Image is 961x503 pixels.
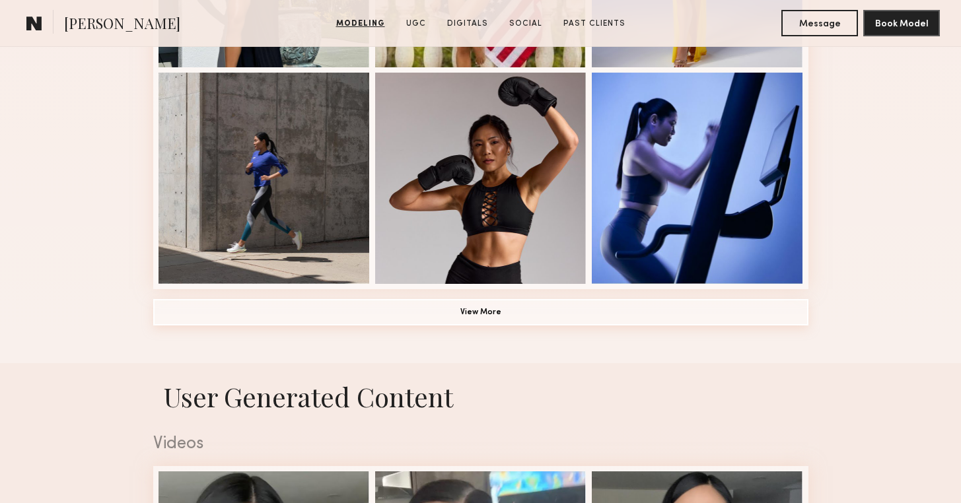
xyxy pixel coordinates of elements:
[863,17,940,28] a: Book Model
[153,299,808,325] button: View More
[401,18,431,30] a: UGC
[781,10,858,36] button: Message
[331,18,390,30] a: Modeling
[863,10,940,36] button: Book Model
[442,18,493,30] a: Digitals
[153,436,808,453] div: Videos
[504,18,548,30] a: Social
[143,379,819,414] h1: User Generated Content
[558,18,631,30] a: Past Clients
[64,13,180,36] span: [PERSON_NAME]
